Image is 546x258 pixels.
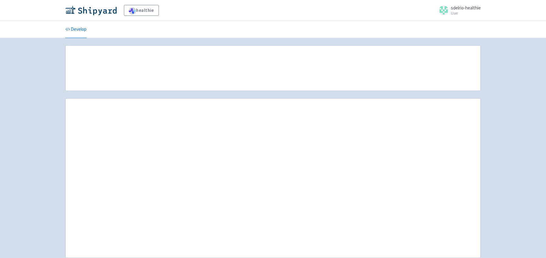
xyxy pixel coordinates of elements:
[65,5,117,15] img: Shipyard logo
[124,5,159,16] a: healthie
[65,21,87,38] a: Develop
[435,5,481,15] a: sdelrio-healthie User
[451,5,481,11] span: sdelrio-healthie
[451,11,481,15] small: User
